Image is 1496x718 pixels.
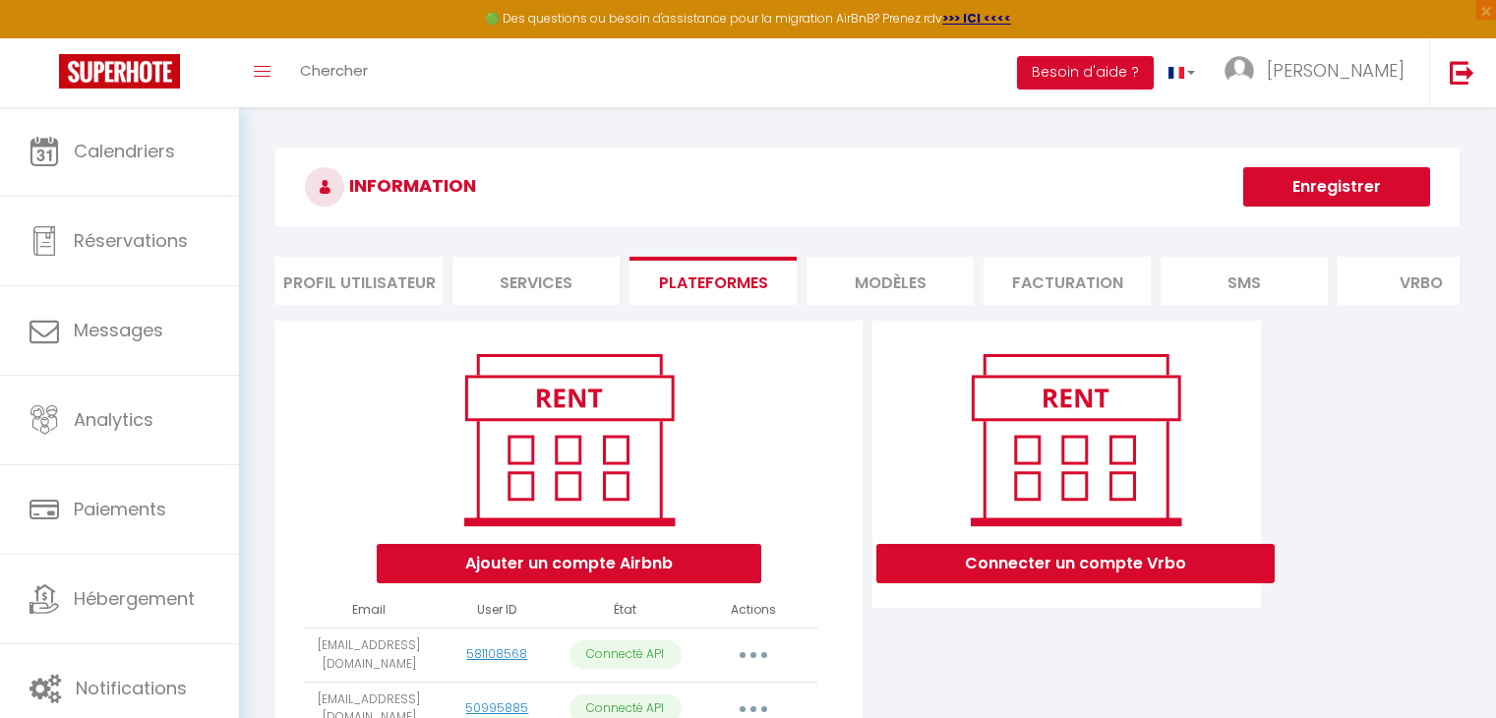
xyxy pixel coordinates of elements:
[74,139,175,163] span: Calendriers
[444,345,694,534] img: rent.png
[689,593,817,628] th: Actions
[74,586,195,611] span: Hébergement
[950,345,1201,534] img: rent.png
[1017,56,1154,90] button: Besoin d'aide ?
[433,593,561,628] th: User ID
[1267,58,1405,83] span: [PERSON_NAME]
[1225,56,1254,86] img: ...
[305,593,433,628] th: Email
[569,640,682,669] p: Connecté API
[74,407,153,432] span: Analytics
[465,699,528,716] a: 50995885
[74,318,163,342] span: Messages
[275,257,443,305] li: Profil Utilisateur
[1450,60,1474,85] img: logout
[1243,167,1430,207] button: Enregistrer
[562,593,689,628] th: État
[1161,257,1328,305] li: SMS
[1210,38,1429,107] a: ... [PERSON_NAME]
[74,497,166,521] span: Paiements
[275,148,1460,226] h3: INFORMATION
[300,60,368,81] span: Chercher
[76,676,187,700] span: Notifications
[466,645,527,662] a: 581108568
[942,10,1011,27] a: >>> ICI <<<<
[74,228,188,253] span: Réservations
[59,54,180,89] img: Super Booking
[807,257,974,305] li: MODÈLES
[305,628,433,682] td: [EMAIL_ADDRESS][DOMAIN_NAME]
[452,257,620,305] li: Services
[629,257,797,305] li: Plateformes
[984,257,1151,305] li: Facturation
[876,544,1275,583] button: Connecter un compte Vrbo
[377,544,761,583] button: Ajouter un compte Airbnb
[285,38,383,107] a: Chercher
